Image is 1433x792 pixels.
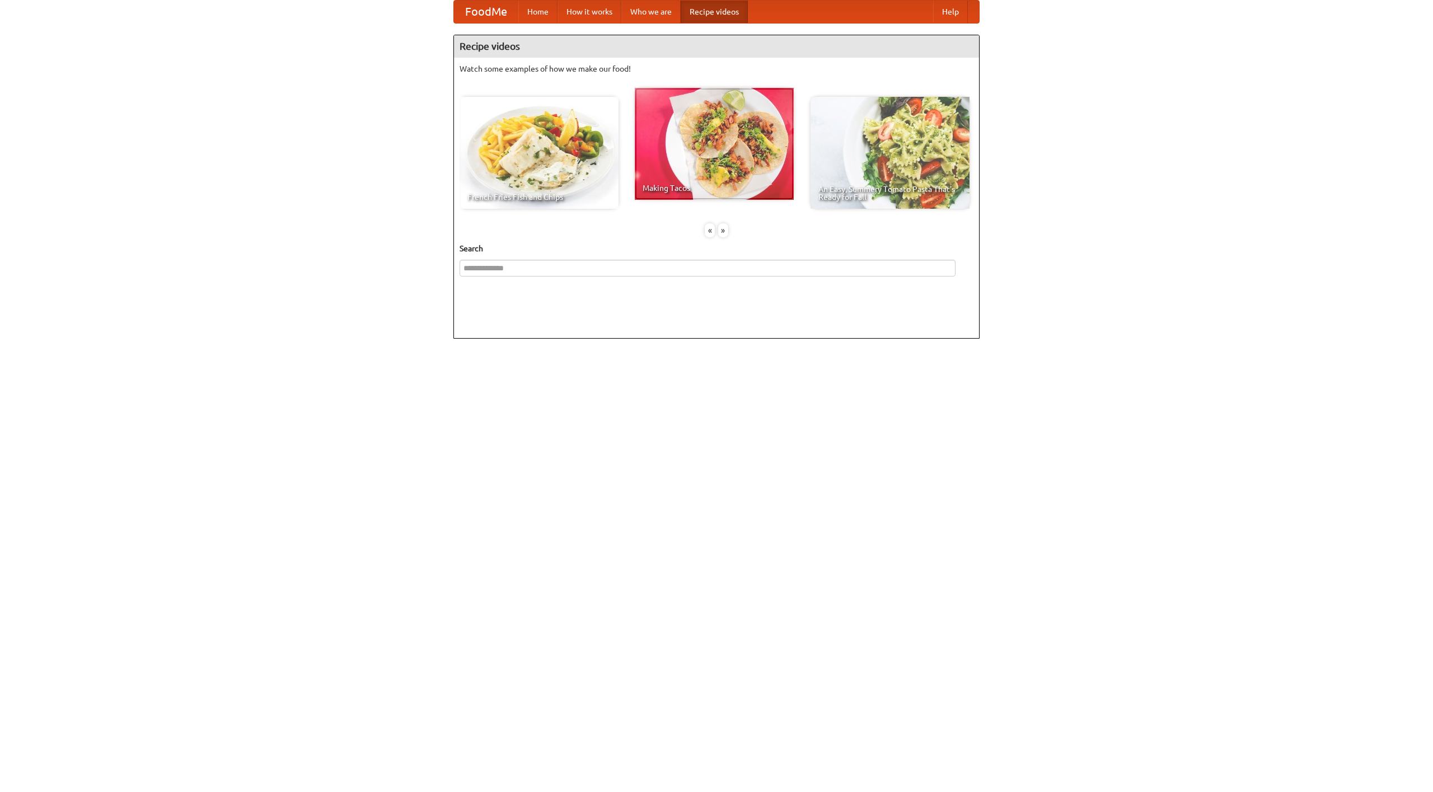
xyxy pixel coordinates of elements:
[467,193,611,201] span: French Fries Fish and Chips
[460,63,973,74] p: Watch some examples of how we make our food!
[818,185,962,201] span: An Easy, Summery Tomato Pasta That's Ready for Fall
[621,1,681,23] a: Who we are
[718,223,728,237] div: »
[558,1,621,23] a: How it works
[643,184,786,192] span: Making Tacos
[811,97,970,209] a: An Easy, Summery Tomato Pasta That's Ready for Fall
[518,1,558,23] a: Home
[454,35,979,58] h4: Recipe videos
[681,1,748,23] a: Recipe videos
[460,97,619,209] a: French Fries Fish and Chips
[454,1,518,23] a: FoodMe
[933,1,968,23] a: Help
[460,243,973,254] h5: Search
[705,223,715,237] div: «
[635,88,794,200] a: Making Tacos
